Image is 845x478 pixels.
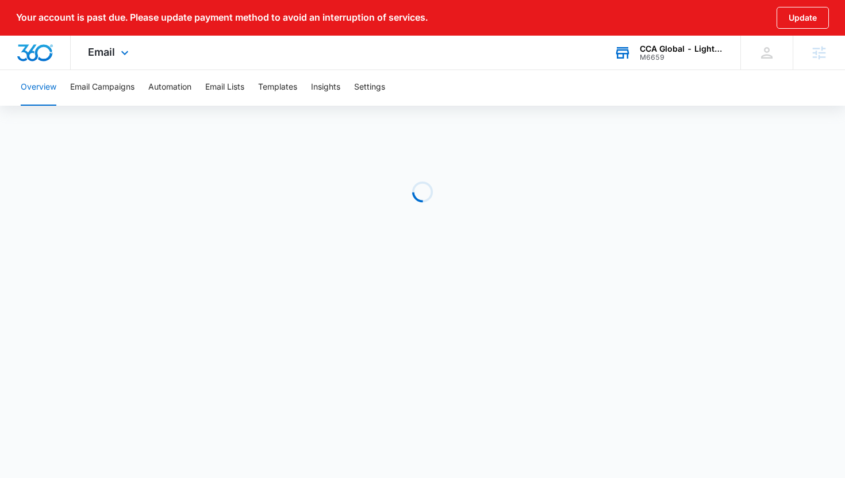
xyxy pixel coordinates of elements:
button: Insights [311,69,340,106]
button: Email Lists [205,69,244,106]
button: Automation [148,69,191,106]
span: Email [88,46,115,58]
div: account name [640,44,724,53]
div: Email [71,36,149,70]
button: Update [777,7,829,29]
p: Your account is past due. Please update payment method to avoid an interruption of services. [16,12,428,23]
div: account id [640,53,724,61]
button: Templates [258,69,297,106]
button: Overview [21,69,56,106]
button: Email Campaigns [70,69,135,106]
button: Settings [354,69,385,106]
